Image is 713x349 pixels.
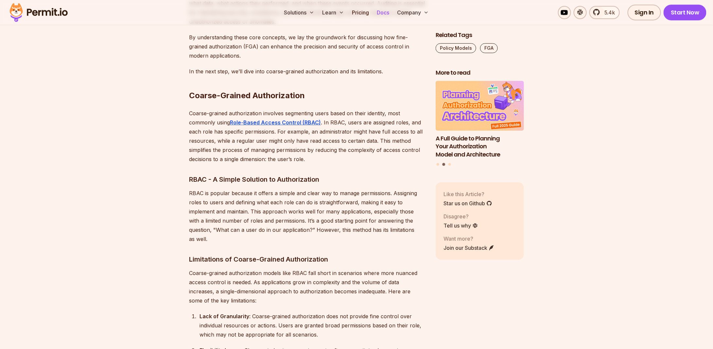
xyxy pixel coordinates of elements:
button: Company [394,6,431,19]
li: 2 of 3 [436,81,524,159]
button: Learn [320,6,347,19]
a: 5.4k [589,6,620,19]
a: Policy Models [436,44,476,53]
p: RBAC is popular because it offers a simple and clear way to manage permissions. Assigning roles t... [189,189,425,244]
button: Solutions [281,6,317,19]
button: Go to slide 2 [443,163,445,166]
a: Tell us why [443,222,478,230]
button: Go to slide 1 [437,163,439,166]
a: FGA [480,44,498,53]
div: : Coarse-grained authorization does not provide fine control over individual resources or actions... [200,312,425,339]
button: Go to slide 3 [448,163,451,166]
a: Pricing [349,6,372,19]
a: Role-Based Access Control (RBAC) [230,119,321,126]
p: Like this Article? [443,190,492,198]
a: Sign In [628,5,661,20]
img: A Full Guide to Planning Your Authorization Model and Architecture [436,81,524,131]
p: Coarse-grained authorization involves segmenting users based on their identity, most commonly usi... [189,109,425,164]
a: Docs [374,6,392,19]
span: 5.4k [600,9,615,16]
img: Permit logo [7,1,71,24]
h3: RBAC - A Simple Solution to Authorization [189,174,425,185]
a: Star us on Github [443,199,492,207]
div: Posts [436,81,524,167]
p: In the next step, we’ll dive into coarse-grained authorization and its limitations. [189,67,425,76]
h3: Limitations of Coarse-Grained Authorization [189,254,425,265]
h2: Related Tags [436,31,524,40]
p: Coarse-grained authorization models like RBAC fall short in scenarios where more nuanced access c... [189,268,425,305]
h2: More to read [436,69,524,77]
h3: A Full Guide to Planning Your Authorization Model and Architecture [436,135,524,159]
a: Start Now [664,5,706,20]
a: Join our Substack [443,244,495,252]
p: Disagree? [443,212,478,220]
p: Want more? [443,235,495,243]
p: By understanding these core concepts, we lay the groundwork for discussing how fine-grained autho... [189,33,425,60]
h2: Coarse-Grained Authorization [189,64,425,101]
strong: Lack of Granularity [200,313,249,320]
